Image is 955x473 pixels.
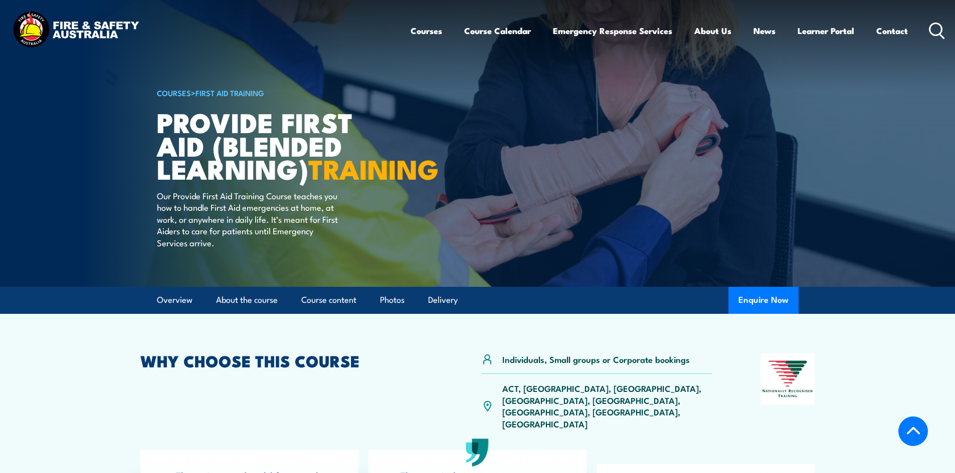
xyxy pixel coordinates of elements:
a: Overview [157,287,193,313]
p: Our Provide First Aid Training Course teaches you how to handle First Aid emergencies at home, at... [157,190,340,248]
p: Individuals, Small groups or Corporate bookings [502,353,690,365]
h6: > [157,87,405,99]
a: First Aid Training [196,87,264,98]
a: COURSES [157,87,191,98]
a: News [753,18,776,44]
a: Courses [411,18,442,44]
a: Course Calendar [464,18,531,44]
img: Nationally Recognised Training logo. [761,353,815,404]
a: Photos [380,287,405,313]
h2: WHY CHOOSE THIS COURSE [140,353,433,367]
a: About Us [694,18,731,44]
a: Learner Portal [798,18,854,44]
a: Delivery [428,287,458,313]
a: Course content [301,287,356,313]
a: Emergency Response Services [553,18,672,44]
h1: Provide First Aid (Blended Learning) [157,110,405,180]
a: About the course [216,287,278,313]
button: Enquire Now [728,287,799,314]
p: ACT, [GEOGRAPHIC_DATA], [GEOGRAPHIC_DATA], [GEOGRAPHIC_DATA], [GEOGRAPHIC_DATA], [GEOGRAPHIC_DATA... [502,382,712,429]
a: Contact [876,18,908,44]
strong: TRAINING [308,147,439,189]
